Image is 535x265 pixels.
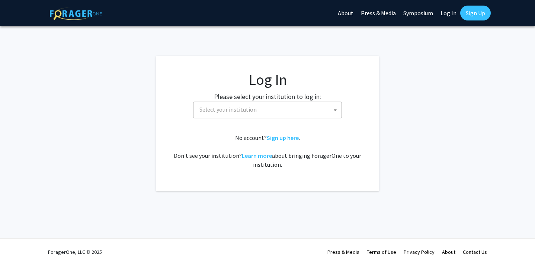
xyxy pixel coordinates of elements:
a: Learn more about bringing ForagerOne to your institution [242,152,272,159]
a: Press & Media [327,249,359,255]
a: Terms of Use [367,249,396,255]
a: About [442,249,455,255]
a: Contact Us [463,249,487,255]
span: Select your institution [196,102,342,117]
span: Select your institution [199,106,257,113]
a: Sign Up [460,6,491,20]
span: Select your institution [193,102,342,118]
div: No account? . Don't see your institution? about bringing ForagerOne to your institution. [171,133,364,169]
img: ForagerOne Logo [50,7,102,20]
h1: Log In [171,71,364,89]
a: Sign up here [267,134,299,141]
label: Please select your institution to log in: [214,92,321,102]
div: ForagerOne, LLC © 2025 [48,239,102,265]
a: Privacy Policy [404,249,435,255]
